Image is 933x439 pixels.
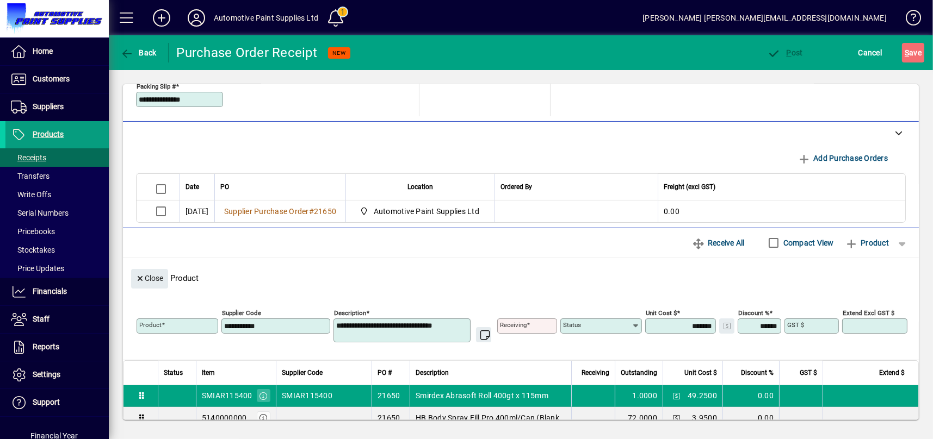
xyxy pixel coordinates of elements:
span: GST $ [800,367,817,379]
a: Knowledge Base [898,2,919,37]
label: Compact View [781,237,834,248]
span: Receipts [11,153,46,162]
span: ost [768,48,803,57]
a: Reports [5,334,109,361]
span: Customers [33,74,70,83]
span: Outstanding [621,367,657,379]
td: HB Body Spray Fill Pro 400ml/Can (Blanks) [410,407,571,429]
span: Settings [33,370,60,379]
span: Transfers [11,172,50,180]
div: Purchase Order Receipt [177,44,318,61]
button: Add Purchase Orders [793,148,892,168]
div: 5140000000 [202,412,247,423]
button: Profile [179,8,214,28]
span: Receiving [582,367,609,379]
span: 3.9500 [693,412,718,423]
span: Serial Numbers [11,209,69,217]
span: Description [416,367,449,379]
a: Settings [5,361,109,388]
span: Discount % [741,367,774,379]
span: Financials [33,287,67,296]
span: Item [202,367,215,379]
div: Automotive Paint Supplies Ltd [214,9,318,27]
div: PO [220,181,340,193]
span: Date [186,181,199,193]
a: Supplier Purchase Order#21650 [220,205,340,217]
td: 0.00 [722,407,779,429]
mat-label: Description [334,309,366,316]
span: Automotive Paint Supplies Ltd [374,206,479,217]
span: Staff [33,315,50,323]
app-page-header-button: Close [128,273,171,283]
button: Add [144,8,179,28]
td: 21650 [372,385,410,407]
span: Receive All [692,234,745,252]
span: Suppliers [33,102,64,111]
span: # [309,207,314,216]
span: NEW [332,49,346,57]
a: Pricebooks [5,222,109,241]
a: Financials [5,278,109,305]
a: Customers [5,66,109,93]
span: S [905,48,909,57]
span: Extend $ [879,367,905,379]
span: Supplier Purchase Order [224,207,309,216]
span: Price Updates [11,264,64,273]
span: Automotive Paint Supplies Ltd [357,205,484,218]
span: Supplier Code [282,367,323,379]
td: 0.00 [658,200,905,222]
span: Write Offs [11,190,51,199]
mat-label: Receiving [500,321,527,329]
span: Location [407,181,433,193]
a: Staff [5,306,109,333]
a: Receipts [5,148,109,167]
a: Home [5,38,109,65]
span: Home [33,47,53,55]
button: Cancel [856,43,885,62]
span: 49.2500 [688,390,717,401]
button: Back [118,43,159,62]
button: Receive All [688,233,749,253]
td: 1.0000 [615,385,663,407]
td: 0.00 [722,385,779,407]
span: Pricebooks [11,227,55,236]
a: Write Offs [5,185,109,204]
mat-label: Status [563,321,581,329]
span: Cancel [858,44,882,61]
div: Ordered By [501,181,652,193]
div: Date [186,181,209,193]
span: Freight (excl GST) [664,181,715,193]
app-page-header-button: Back [109,43,169,62]
a: Support [5,389,109,416]
button: Save [902,43,924,62]
mat-label: Supplier Code [222,309,261,316]
a: Price Updates [5,259,109,278]
span: Support [33,398,60,406]
span: Unit Cost $ [684,367,717,379]
button: Change Price Levels [669,388,684,403]
mat-label: GST $ [787,321,804,329]
button: Close [131,269,168,289]
button: Change Price Levels [669,410,684,425]
div: SMIAR115400 [202,390,252,401]
td: SMIAR115400 [276,385,372,407]
td: [DATE] [180,200,214,222]
mat-label: Product [139,321,162,329]
a: Transfers [5,167,109,185]
span: PO # [378,367,392,379]
a: Suppliers [5,93,109,121]
mat-label: Unit Cost $ [646,309,677,316]
span: Products [33,130,64,139]
span: Stocktakes [11,246,55,254]
td: Smirdex Abrasoft Roll 400gt x 115mm [410,385,571,407]
span: 21650 [314,207,336,216]
span: Status [164,367,183,379]
mat-label: Packing Slip # [137,82,176,90]
button: Post [765,43,806,62]
div: Product [123,258,919,291]
span: Back [120,48,157,57]
span: ave [905,44,922,61]
td: 72.0000 [615,407,663,429]
td: 21650 [372,407,410,429]
span: Add Purchase Orders [798,149,888,167]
